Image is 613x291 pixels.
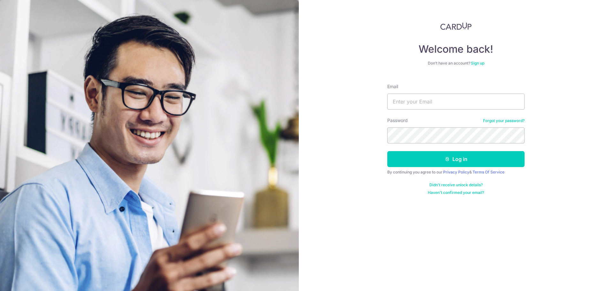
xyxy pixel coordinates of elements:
[471,61,484,65] a: Sign up
[443,170,469,174] a: Privacy Policy
[387,117,408,124] label: Password
[387,43,525,56] h4: Welcome back!
[473,170,504,174] a: Terms Of Service
[387,61,525,66] div: Don’t have an account?
[440,22,472,30] img: CardUp Logo
[428,190,484,195] a: Haven't confirmed your email?
[387,83,398,90] label: Email
[387,151,525,167] button: Log in
[429,182,483,188] a: Didn't receive unlock details?
[387,170,525,175] div: By continuing you agree to our &
[483,118,525,123] a: Forgot your password?
[387,94,525,110] input: Enter your Email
